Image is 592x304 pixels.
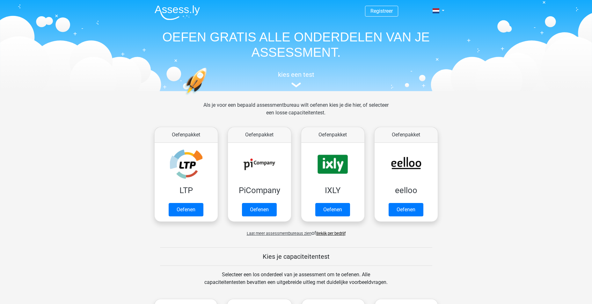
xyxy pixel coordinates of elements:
[150,71,443,78] h5: kies een test
[198,101,394,124] div: Als je voor een bepaald assessmentbureau wilt oefenen kies je die hier, of selecteer een losse ca...
[370,8,393,14] a: Registreer
[150,29,443,60] h1: OEFEN GRATIS ALLE ONDERDELEN VAN JE ASSESSMENT.
[291,83,301,87] img: assessment
[247,231,311,236] span: Laat meer assessmentbureaus zien
[315,203,350,216] a: Oefenen
[150,71,443,88] a: kies een test
[389,203,423,216] a: Oefenen
[160,253,432,260] h5: Kies je capaciteitentest
[198,271,394,294] div: Selecteer een los onderdeel van je assessment om te oefenen. Alle capaciteitentesten bevatten een...
[316,231,346,236] a: Bekijk per bedrijf
[185,68,231,125] img: oefenen
[150,224,443,237] div: of
[242,203,277,216] a: Oefenen
[169,203,203,216] a: Oefenen
[155,5,200,20] img: Assessly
